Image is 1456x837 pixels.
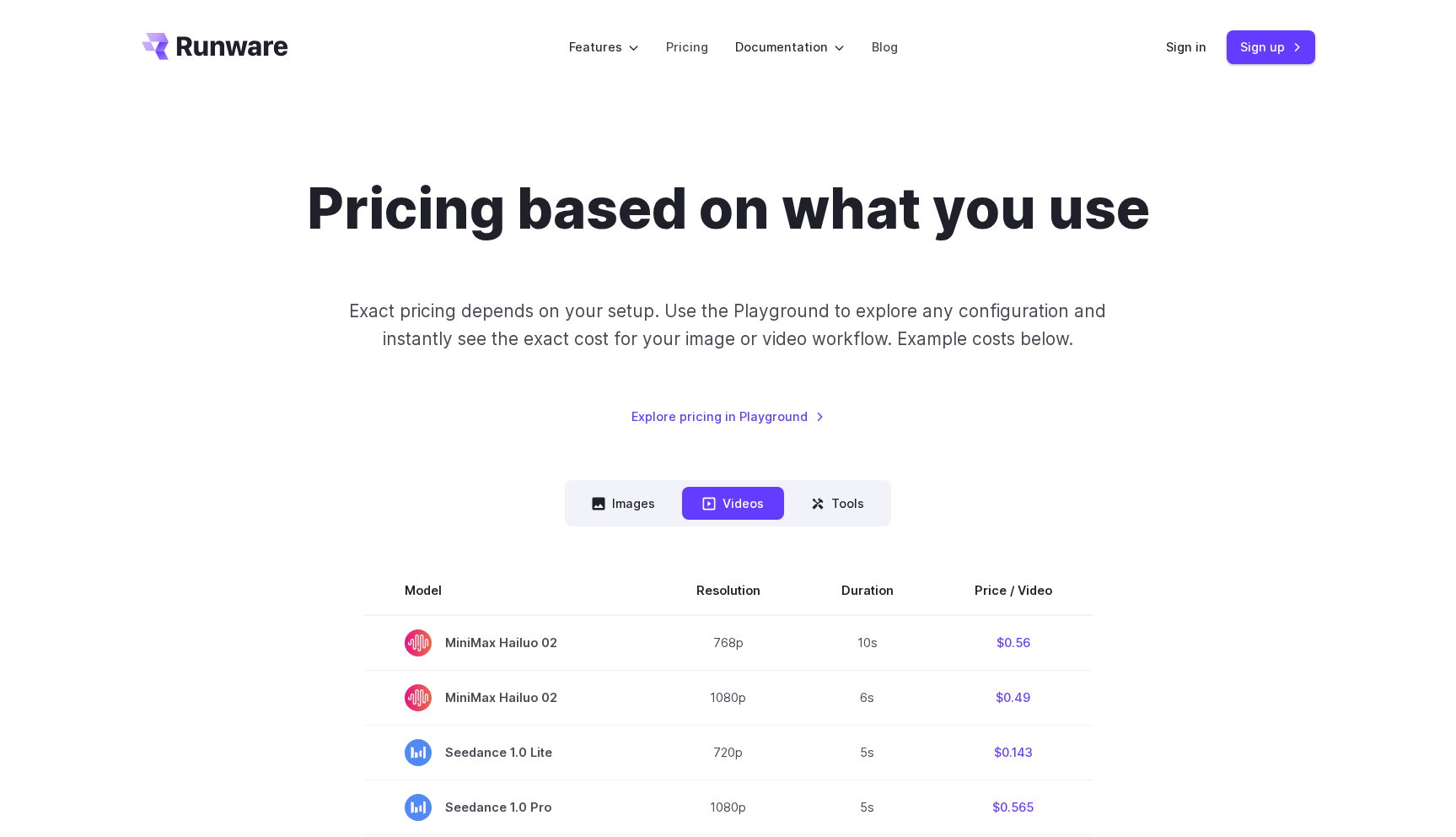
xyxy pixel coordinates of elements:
[142,33,288,60] a: Go to /
[801,567,934,614] th: Duration
[801,780,934,834] td: 5s
[307,175,1150,243] h1: Pricing based on what you use
[631,407,825,426] a: Explore pricing in Playground
[801,615,934,671] td: 10s
[317,297,1138,354] p: Exact pricing depends on your setup. Use the Playground to explore any configuration and instantl...
[656,780,801,834] td: 1080p
[1227,30,1315,63] a: Sign up
[934,670,1093,725] td: $0.49
[791,487,884,520] button: Tools
[405,629,615,656] span: MiniMax Hailuo 02
[934,615,1093,671] td: $0.56
[656,567,801,614] th: Resolution
[666,37,708,57] a: Pricing
[656,725,801,780] td: 720p
[872,37,898,57] a: Blog
[934,780,1093,834] td: $0.565
[1166,37,1206,57] a: Sign in
[656,615,801,671] td: 768p
[801,670,934,725] td: 6s
[405,684,615,711] span: MiniMax Hailuo 02
[569,37,639,57] label: Features
[934,725,1093,780] td: $0.143
[364,567,656,614] th: Model
[405,739,615,766] span: Seedance 1.0 Lite
[572,487,675,520] button: Images
[934,567,1093,614] th: Price / Video
[656,670,801,725] td: 1080p
[405,794,615,821] span: Seedance 1.0 Pro
[801,725,934,780] td: 5s
[682,487,784,520] button: Videos
[735,37,845,57] label: Documentation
